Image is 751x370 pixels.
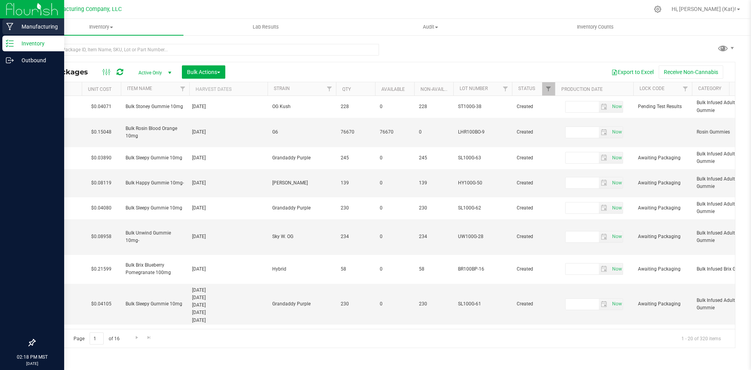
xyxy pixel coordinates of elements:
[192,301,265,309] div: [DATE]
[126,125,185,140] span: Bulk Rosin Blood Orange 10mg
[6,23,14,31] inline-svg: Manufacturing
[638,204,687,212] span: Awaiting Packaging
[653,5,663,13] div: Manage settings
[610,101,623,112] span: Set Current date
[380,179,410,187] span: 0
[599,101,610,112] span: select
[419,179,449,187] span: 139
[419,204,449,212] span: 230
[460,86,488,91] a: Lot Number
[126,229,185,244] span: Bulk Unwind Gummie 10mg-
[419,300,449,308] span: 230
[341,103,370,110] span: 228
[349,23,512,31] span: Audit
[341,204,370,212] span: 230
[272,179,331,187] span: [PERSON_NAME]
[341,300,370,308] span: 230
[610,101,623,112] span: select
[82,147,121,169] td: $0.03890
[34,44,379,56] input: Search Package ID, Item Name, SKU, Lot or Part Number...
[599,202,610,213] span: select
[82,169,121,197] td: $0.08119
[192,294,265,301] div: [DATE]
[192,287,265,294] div: [DATE]
[610,231,623,242] span: Set Current date
[458,300,507,308] span: SL100G-61
[4,361,61,366] p: [DATE]
[176,82,189,96] a: Filter
[517,300,550,308] span: Created
[542,82,555,96] a: Filter
[192,179,265,187] div: [DATE]
[640,86,665,91] a: Lock Code
[323,82,336,96] a: Filter
[192,128,265,136] div: [DATE]
[513,19,678,35] a: Inventory Counts
[610,202,623,214] span: Set Current date
[126,300,185,308] span: Bulk Sleepy Gummie 10mg
[82,255,121,284] td: $0.21599
[610,152,623,163] span: select
[610,127,623,138] span: select
[82,284,121,325] td: $0.04105
[14,56,61,65] p: Outbound
[638,265,687,273] span: Awaiting Packaging
[242,23,289,31] span: Lab Results
[82,96,121,118] td: $0.04071
[698,86,721,91] a: Category
[192,103,265,110] div: [DATE]
[381,87,405,92] a: Available
[610,177,623,189] span: Set Current date
[380,128,410,136] span: 76670
[638,233,687,240] span: Awaiting Packaging
[517,154,550,162] span: Created
[419,154,449,162] span: 245
[380,103,410,110] span: 0
[126,204,185,212] span: Bulk Sleepy Gummie 10mg
[272,204,331,212] span: Grandaddy Purple
[679,82,692,96] a: Filter
[272,154,331,162] span: Grandaddy Purple
[192,204,265,212] div: [DATE]
[458,128,507,136] span: LHR100BO-9
[499,82,512,96] a: Filter
[517,265,550,273] span: Created
[274,86,290,91] a: Strain
[610,126,623,138] span: Set Current date
[272,265,331,273] span: Hybrid
[566,23,624,31] span: Inventory Counts
[458,154,507,162] span: SL100G-63
[517,233,550,240] span: Created
[638,154,687,162] span: Awaiting Packaging
[517,204,550,212] span: Created
[126,262,185,276] span: Bulk Brix Blueberry Pomegranate 100mg
[458,204,507,212] span: SL100G-62
[420,87,455,92] a: Non-Available
[610,202,623,213] span: select
[272,103,331,110] span: OG Kush
[272,128,331,136] span: G6
[380,204,410,212] span: 0
[458,103,507,110] span: ST100G-38
[341,265,370,273] span: 58
[610,264,623,274] span: select
[458,265,507,273] span: BR100BP-16
[561,87,603,92] a: Production Date
[19,23,183,31] span: Inventory
[606,65,659,79] button: Export to Excel
[6,56,14,64] inline-svg: Outbound
[610,231,623,242] span: select
[126,179,185,187] span: Bulk Happy Gummie 10mg-
[458,179,507,187] span: HY100G-50
[638,300,687,308] span: Awaiting Packaging
[192,265,265,273] div: [DATE]
[419,265,449,273] span: 58
[187,69,220,75] span: Bulk Actions
[610,298,623,310] span: Set Current date
[610,152,623,164] span: Set Current date
[126,103,185,110] span: Bulk Stoney Gummie 10mg
[126,154,185,162] span: Bulk Sleepy Gummie 10mg
[638,103,687,110] span: Pending Test Results
[672,6,736,12] span: Hi, [PERSON_NAME] (Kat)!
[380,300,410,308] span: 0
